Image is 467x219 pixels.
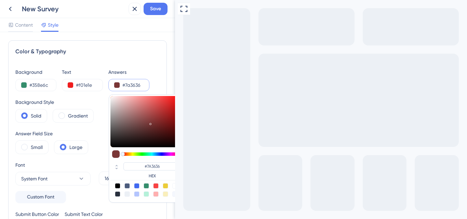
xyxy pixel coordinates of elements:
[99,172,126,185] button: 16
[15,68,56,76] div: Background
[15,47,160,56] div: Color & Typography
[15,161,91,169] div: Font
[144,3,168,15] button: Save
[114,5,118,14] div: Close survey
[55,26,68,41] div: Rate neutral
[79,26,93,41] div: Rate happy
[22,4,126,14] div: New Survey
[30,26,44,41] div: Rate sad
[108,68,149,76] div: Answers
[15,191,66,203] button: Custom Font
[69,143,82,151] label: Large
[25,26,98,41] div: emoji rating
[15,98,94,106] div: Background Style
[15,21,33,29] span: Content
[15,129,88,138] div: Answer Field Size
[123,173,181,179] label: HEX
[21,175,48,183] span: System Font
[48,21,58,29] span: Style
[15,172,91,186] button: System Font
[150,5,161,13] span: Save
[27,193,54,201] span: Custom Font
[35,53,94,61] span: Powered by UserGuiding
[15,210,59,218] div: Submit Button Color
[105,174,109,182] span: 16
[68,112,88,120] label: Gradient
[62,68,103,76] div: Text
[31,112,41,120] label: Solid
[65,210,106,218] div: Submit Text Color
[31,143,43,151] label: Small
